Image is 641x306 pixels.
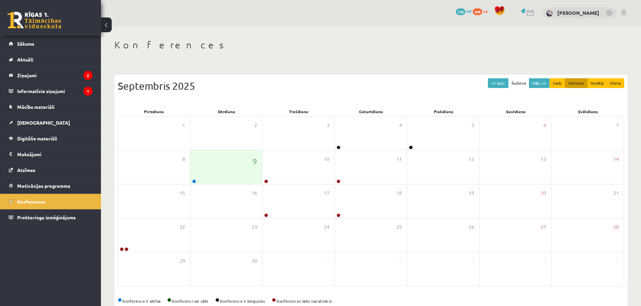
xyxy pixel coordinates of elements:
[549,78,565,88] button: Gads
[114,39,628,51] h1: Konferences
[469,223,474,231] span: 26
[508,78,529,88] button: Šodiena
[473,8,491,14] a: 498 xp
[17,83,93,99] legend: Informatīvie ziņojumi
[118,298,624,304] div: Konference ir aktīva Konferenci var sākt Konference ir beigusies Konferences laiks nav atnācis
[469,189,474,197] span: 19
[17,41,34,47] span: Sākums
[327,122,329,129] span: 3
[180,257,185,265] span: 29
[252,223,257,231] span: 23
[324,156,329,163] span: 10
[9,178,93,193] a: Motivācijas programma
[182,122,185,129] span: 1
[17,120,70,126] span: [DEMOGRAPHIC_DATA]
[9,36,93,51] a: Sākums
[9,115,93,130] a: [DEMOGRAPHIC_DATA]
[17,167,35,173] span: Atzīmes
[262,107,335,116] div: Trešdiena
[252,189,257,197] span: 16
[541,156,546,163] span: 13
[616,122,619,129] span: 7
[9,68,93,83] a: Ziņojumi2
[182,156,185,163] span: 8
[17,183,70,189] span: Motivācijas programma
[324,223,329,231] span: 24
[9,99,93,115] a: Mācību materiāli
[17,104,55,110] span: Mācību materiāli
[324,189,329,197] span: 17
[9,83,93,99] a: Informatīvie ziņojumi1
[17,214,76,220] span: Proktoringa izmēģinājums
[587,78,607,88] button: Nedēļa
[327,257,329,265] span: 1
[469,156,474,163] span: 12
[557,9,599,16] a: [PERSON_NAME]
[529,78,549,88] button: Nāk. >>
[407,107,479,116] div: Piekdiena
[613,189,619,197] span: 21
[17,199,45,205] span: Konferences
[118,107,190,116] div: Pirmdiena
[17,68,93,83] legend: Ziņojumi
[9,131,93,146] a: Digitālie materiāli
[335,107,407,116] div: Ceturtdiena
[396,189,402,197] span: 18
[471,122,474,129] span: 5
[254,122,257,129] span: 2
[396,156,402,163] span: 11
[613,223,619,231] span: 28
[180,223,185,231] span: 22
[9,52,93,67] a: Aktuāli
[456,8,472,14] a: 136 mP
[396,223,402,231] span: 25
[565,78,587,88] button: Mēnesis
[252,257,257,265] span: 30
[7,12,61,29] a: Rīgas 1. Tālmācības vidusskola
[541,223,546,231] span: 27
[613,156,619,163] span: 14
[466,8,472,14] span: mP
[546,10,553,17] img: Viktorija Iļjina
[488,78,508,88] button: << Iepr.
[479,107,552,116] div: Sestdiena
[616,257,619,265] span: 5
[543,122,546,129] span: 6
[17,146,93,162] legend: Maksājumi
[180,189,185,197] span: 15
[9,194,93,209] a: Konferences
[9,210,93,225] a: Proktoringa izmēģinājums
[399,122,402,129] span: 4
[607,78,624,88] button: Diena
[541,189,546,197] span: 20
[253,156,257,167] span: 9
[9,162,93,178] a: Atzīmes
[543,257,546,265] span: 4
[9,146,93,162] a: Maksājumi
[118,78,624,93] div: Septembris 2025
[456,8,465,15] span: 136
[17,135,57,141] span: Digitālie materiāli
[83,71,93,80] i: 2
[17,56,33,62] span: Aktuāli
[190,107,262,116] div: Otrdiena
[552,107,624,116] div: Svētdiena
[471,257,474,265] span: 3
[483,8,488,14] span: xp
[473,8,482,15] span: 498
[83,87,93,96] i: 1
[399,257,402,265] span: 2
